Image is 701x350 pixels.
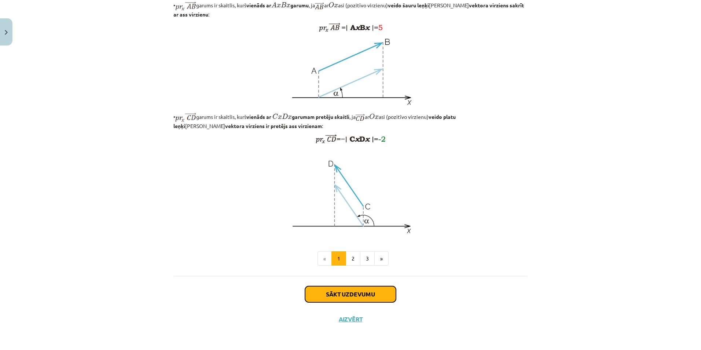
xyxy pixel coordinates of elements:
[5,30,8,35] img: icon-close-lesson-0947bae3869378f0d4975bcd49f059093ad1ed9edebbc8119c70593378902aed.svg
[173,251,528,266] nav: Page navigation example
[246,2,309,8] b: vienāds ar garumu
[281,2,286,7] span: B
[334,4,338,8] span: x
[173,113,456,129] b: veido platu leņķi
[271,113,349,120] b: garumam pretēju skaitli
[286,4,290,8] span: x
[331,251,346,266] button: 1
[225,123,322,129] b: vektora virziens ir pretējs ass virzienam
[282,114,288,119] span: D
[360,251,375,266] button: 3
[329,2,334,8] span: O
[278,116,282,119] span: x
[173,2,524,18] b: vektora virziens sakrīt ar ass virzienu
[375,116,379,119] span: x
[271,2,277,7] span: A
[288,116,292,119] span: x
[277,4,281,8] span: x
[337,316,364,323] button: Aizvērt
[246,113,271,120] b: vienāds ar
[369,114,375,119] span: O
[173,112,528,130] p: • garums ir skaitlis, kurš , ja ar asi (pozitīvo virzienu) [PERSON_NAME] :
[374,251,389,266] button: »
[305,286,396,302] button: Sākt uzdevumu
[346,251,360,266] button: 2
[272,114,278,119] span: C
[388,2,429,8] b: veido šauru leņķi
